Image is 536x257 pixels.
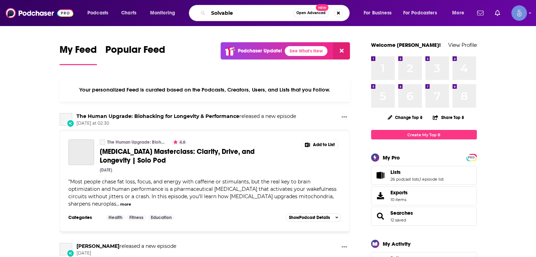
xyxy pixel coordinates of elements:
div: My Activity [383,240,411,247]
span: Podcasts [87,8,108,18]
a: Show notifications dropdown [474,7,486,19]
button: Change Top 8 [383,113,427,122]
a: The Human Upgrade: Biohacking for Longevity & Performance [107,139,165,145]
button: Open AdvancedNew [293,9,329,17]
div: [DATE] [100,168,112,173]
a: Education [148,215,174,220]
span: Show Podcast Details [289,215,330,220]
div: New Episode [67,249,74,257]
img: Podchaser - Follow, Share and Rate Podcasts [6,6,73,20]
span: Monitoring [150,8,175,18]
div: My Pro [383,154,400,161]
a: Create My Top 8 [371,130,477,139]
h3: released a new episode [76,113,296,120]
span: Lists [390,169,401,175]
button: open menu [359,7,400,19]
input: Search podcasts, credits, & more... [208,7,293,19]
a: Charts [117,7,141,19]
button: open menu [82,7,117,19]
a: Lists [390,169,444,175]
button: Show profile menu [511,5,527,21]
span: ... [116,201,119,207]
span: Add to List [313,142,335,148]
button: 4.6 [171,139,187,145]
span: Exports [374,191,388,201]
a: Marc Kramer [76,243,119,249]
h3: released a new episode [76,243,176,250]
span: More [452,8,464,18]
a: 1 episode list [420,177,444,182]
button: ShowPodcast Details [286,213,341,222]
span: " [68,178,337,207]
a: Health [106,215,125,220]
div: Search podcasts, credits, & more... [196,5,356,21]
button: more [120,201,131,207]
span: For Business [364,8,392,18]
span: [DATE] at 02:30 [76,120,296,126]
a: Exports [371,186,477,205]
img: User Profile [511,5,527,21]
span: Charts [121,8,136,18]
a: The Human Upgrade: Biohacking for Longevity & Performance [76,113,239,119]
span: [MEDICAL_DATA] Masterclass: Clarity, Drive, and Longevity | Solo Pod [100,147,255,165]
div: New Episode [67,119,74,127]
a: 12 saved [390,218,406,222]
a: The Human Upgrade: Biohacking for Longevity & Performance [60,113,72,126]
button: Share Top 8 [432,111,464,124]
a: Welcome [PERSON_NAME]! [371,42,441,48]
div: Your personalized Feed is curated based on the Podcasts, Creators, Users, and Lists that you Follow. [60,78,350,102]
button: open menu [399,7,447,19]
h3: Categories [68,215,100,220]
p: Podchaser Update! [238,48,282,54]
a: Lists [374,170,388,180]
a: Searches [374,211,388,221]
span: Searches [371,207,477,226]
a: Popular Feed [105,44,165,65]
span: Exports [390,189,408,196]
span: My Feed [60,44,97,60]
span: 10 items [390,197,408,202]
a: View Profile [448,42,477,48]
a: Marc Kramer [60,243,72,256]
button: Show More Button [339,243,350,252]
button: open menu [145,7,184,19]
a: PRO [467,155,476,160]
button: Show More Button [302,139,338,151]
span: Open Advanced [296,11,326,15]
a: The Human Upgrade: Biohacking for Longevity & Performance [100,139,105,145]
span: Lists [371,166,477,185]
span: Logged in as Spiral5-G1 [511,5,527,21]
a: See What's New [285,46,327,56]
span: [DATE] [76,250,176,256]
a: Show notifications dropdown [492,7,503,19]
span: Popular Feed [105,44,165,60]
a: My Feed [60,44,97,65]
button: Show More Button [339,113,350,122]
a: Fitness [127,215,146,220]
a: Searches [390,210,413,216]
a: Modafinil Masterclass: Clarity, Drive, and Longevity | Solo Pod [68,139,94,165]
span: For Podcasters [403,8,437,18]
span: New [316,4,328,11]
span: Most people chase fat loss, focus, and energy with caffeine or stimulants, but the real key to br... [68,178,337,207]
button: open menu [447,7,473,19]
a: 26 podcast lists [390,177,419,182]
a: [MEDICAL_DATA] Masterclass: Clarity, Drive, and Longevity | Solo Pod [100,147,271,165]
